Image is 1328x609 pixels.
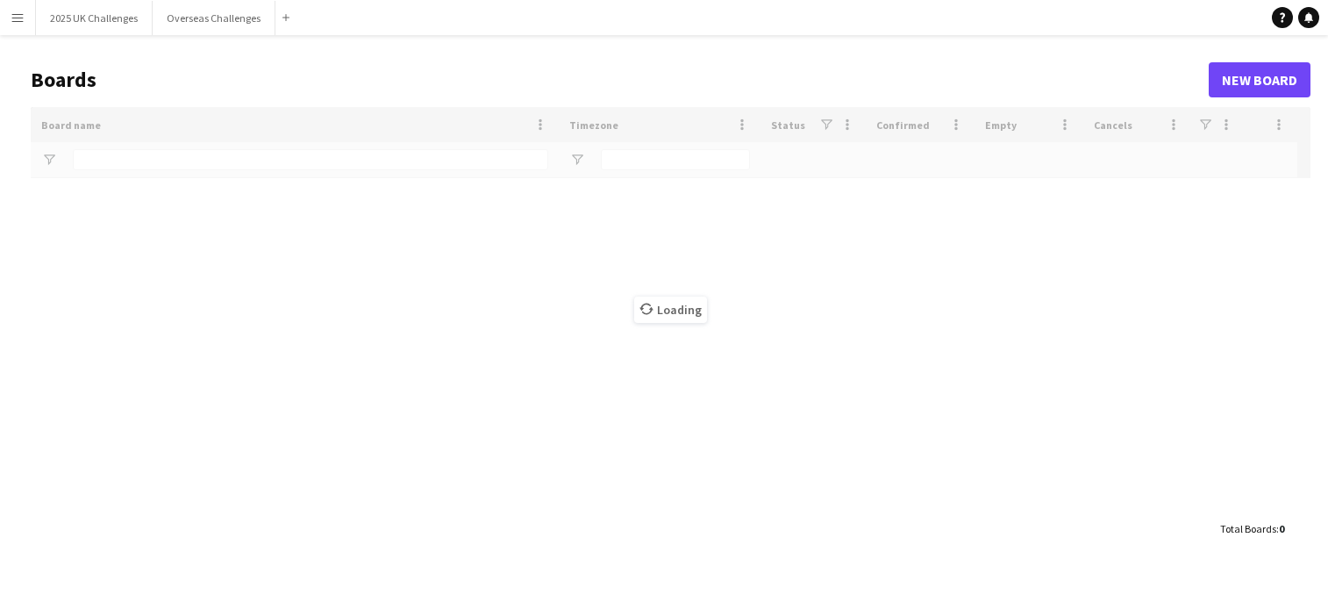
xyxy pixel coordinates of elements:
span: Loading [634,297,707,323]
span: 0 [1279,522,1284,535]
button: Overseas Challenges [153,1,275,35]
button: 2025 UK Challenges [36,1,153,35]
h1: Boards [31,67,1209,93]
div: : [1220,512,1284,546]
a: New Board [1209,62,1310,97]
span: Total Boards [1220,522,1276,535]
